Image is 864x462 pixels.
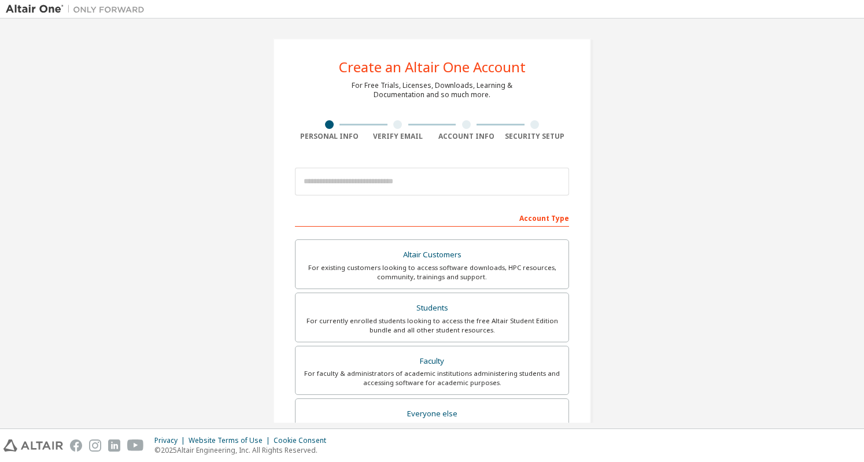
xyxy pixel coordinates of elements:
div: Students [302,300,562,316]
div: Faculty [302,353,562,369]
div: For existing customers looking to access software downloads, HPC resources, community, trainings ... [302,263,562,282]
img: linkedin.svg [108,439,120,452]
div: Account Type [295,208,569,227]
div: For individuals, businesses and everyone else looking to try Altair software and explore our prod... [302,422,562,441]
p: © 2025 Altair Engineering, Inc. All Rights Reserved. [154,445,333,455]
div: Altair Customers [302,247,562,263]
div: Cookie Consent [274,436,333,445]
div: For faculty & administrators of academic institutions administering students and accessing softwa... [302,369,562,387]
img: Altair One [6,3,150,15]
div: Security Setup [501,132,570,141]
div: For currently enrolled students looking to access the free Altair Student Edition bundle and all ... [302,316,562,335]
img: altair_logo.svg [3,439,63,452]
div: Create an Altair One Account [339,60,526,74]
div: Personal Info [295,132,364,141]
div: For Free Trials, Licenses, Downloads, Learning & Documentation and so much more. [352,81,512,99]
div: Verify Email [364,132,433,141]
div: Privacy [154,436,189,445]
div: Website Terms of Use [189,436,274,445]
img: instagram.svg [89,439,101,452]
div: Everyone else [302,406,562,422]
img: facebook.svg [70,439,82,452]
div: Account Info [432,132,501,141]
img: youtube.svg [127,439,144,452]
